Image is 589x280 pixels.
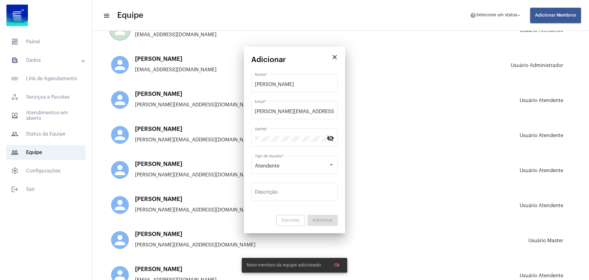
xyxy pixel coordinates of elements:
span: Equipe [117,10,143,20]
p: [EMAIL_ADDRESS][DOMAIN_NAME] [111,32,326,37]
mat-icon: person [111,231,129,249]
mat-panel-title: Dados [11,57,82,64]
p: [PERSON_NAME][EMAIL_ADDRESS][DOMAIN_NAME] [111,172,326,178]
mat-icon: sidenav icon [11,57,18,64]
span: sidenav icon [11,167,18,175]
mat-icon: sidenav icon [11,112,18,119]
span: Atendimentos em aberto [6,108,86,123]
mat-icon: sidenav icon [11,186,18,193]
h3: [PERSON_NAME] [111,91,326,97]
p: Usuário Atendente [520,203,563,218]
span: Sair [6,182,86,197]
span: Serviços e Pacotes [6,90,86,105]
input: Nome [255,82,334,87]
span: Configurações [6,164,86,178]
span: Status da Equipe [6,127,86,141]
mat-icon: sidenav icon [11,130,18,138]
p: Usuário Atendente [520,133,563,148]
h3: [PERSON_NAME] [111,56,326,62]
p: [PERSON_NAME][EMAIL_ADDRESS][DOMAIN_NAME] [111,242,326,248]
button: Ok [329,260,345,271]
span: sidenav icon [11,38,18,45]
p: Usuário Administrador [511,63,563,77]
p: [PERSON_NAME][EMAIL_ADDRESS][DOMAIN_NAME] [111,102,326,108]
mat-icon: person [111,196,129,214]
button: Cancelar [276,215,305,226]
span: Equipe [6,145,86,160]
h3: [PERSON_NAME] [111,231,326,237]
mat-icon: help [470,12,476,18]
h3: [PERSON_NAME] [111,266,326,272]
p: [PERSON_NAME][EMAIL_ADDRESS][DOMAIN_NAME] [111,207,326,213]
p: Usuário Master [528,238,563,253]
span: Link de Agendamento [6,71,86,86]
mat-icon: sidenav icon [11,149,18,156]
span: Novo membro da equipe adicionado [247,262,321,268]
mat-icon: close [331,53,338,61]
span: Adicionar Membros [535,13,576,18]
h3: [PERSON_NAME] [111,196,326,202]
mat-icon: sidenav icon [11,75,18,82]
mat-icon: visibility_off [327,134,334,142]
input: Email [255,109,334,114]
mat-icon: person [111,56,129,74]
span: Selecione um status [476,13,517,18]
button: Adicionar [307,215,338,226]
span: sidenav icon [11,93,18,101]
mat-icon: arrow_drop_down [516,13,522,18]
p: [EMAIL_ADDRESS][DOMAIN_NAME] [111,67,326,73]
p: Usuário Atendente [520,28,563,42]
h3: [PERSON_NAME] [111,161,326,167]
mat-icon: person [111,161,129,179]
span: Atendente [255,164,279,168]
h3: [PERSON_NAME] [111,126,326,132]
img: d4669ae0-8c07-2337-4f67-34b0df7f5ae4.jpeg [5,3,29,28]
input: Descrição(opcional) [255,191,334,196]
span: Ok [334,263,340,267]
mat-icon: person [111,91,129,109]
p: [PERSON_NAME][EMAIL_ADDRESS][DOMAIN_NAME] [111,137,326,143]
span: Painel [6,34,86,49]
p: Usuário Atendente [520,168,563,183]
span: Cancelar [281,218,300,223]
span: Adicionar [312,218,333,223]
mat-icon: person [111,126,129,144]
mat-icon: sidenav icon [103,12,109,19]
p: Usuário Atendente [520,98,563,112]
mat-card-title: Adicionar [251,56,329,64]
